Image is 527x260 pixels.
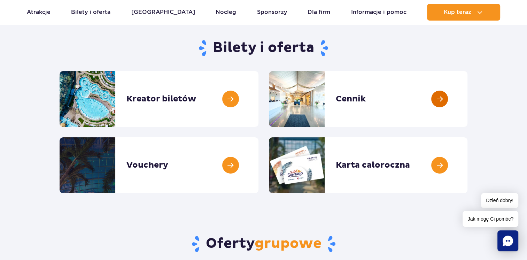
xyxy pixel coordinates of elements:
h1: Bilety i oferta [60,39,467,57]
div: Chat [497,230,518,251]
a: Nocleg [216,4,236,21]
a: Dla firm [308,4,330,21]
span: grupowe [255,235,321,252]
a: Atrakcje [27,4,51,21]
a: Bilety i oferta [71,4,110,21]
span: Dzień dobry! [481,193,518,208]
a: Sponsorzy [257,4,287,21]
h2: Oferty [60,235,467,253]
span: Kup teraz [444,9,471,15]
a: Informacje i pomoc [351,4,406,21]
a: [GEOGRAPHIC_DATA] [131,4,195,21]
span: Jak mogę Ci pomóc? [463,211,518,227]
button: Kup teraz [427,4,500,21]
